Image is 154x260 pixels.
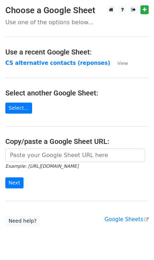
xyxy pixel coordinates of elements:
[5,48,149,56] h4: Use a recent Google Sheet:
[5,103,32,114] a: Select...
[5,177,24,188] input: Next
[5,149,145,162] input: Paste your Google Sheet URL here
[5,215,40,227] a: Need help?
[5,19,149,26] p: Use one of the options below...
[5,137,149,146] h4: Copy/paste a Google Sheet URL:
[118,226,154,260] iframe: Chat Widget
[5,60,110,66] a: CS alternative contacts (reponses)
[5,163,78,169] small: Example: [URL][DOMAIN_NAME]
[5,89,149,97] h4: Select another Google Sheet:
[5,5,149,16] h3: Choose a Google Sheet
[117,61,128,66] small: View
[104,216,149,223] a: Google Sheets
[110,60,128,66] a: View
